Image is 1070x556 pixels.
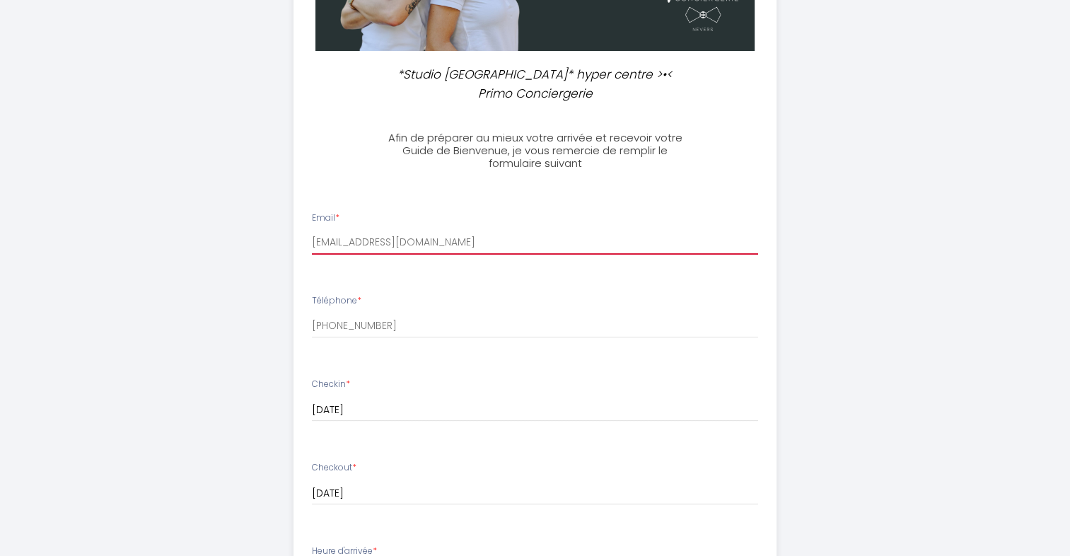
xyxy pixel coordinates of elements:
[312,212,339,225] label: Email
[378,132,692,170] h3: Afin de préparer au mieux votre arrivée et recevoir votre Guide de Bienvenue, je vous remercie de...
[312,378,350,391] label: Checkin
[312,294,361,308] label: Téléphone
[312,461,356,475] label: Checkout
[384,65,687,103] p: *Studio [GEOGRAPHIC_DATA]* hyper centre >•< Primo Conciergerie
